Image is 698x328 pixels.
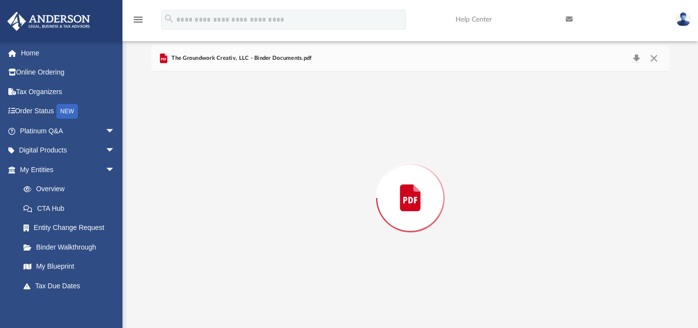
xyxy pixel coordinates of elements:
[7,141,130,160] a: Digital Productsarrow_drop_down
[14,179,130,199] a: Overview
[151,46,670,325] div: Preview
[14,276,130,296] a: Tax Due Dates
[14,257,125,277] a: My Blueprint
[132,19,144,25] a: menu
[169,54,312,63] span: The Groundwork Creativ, LLC - Binder Documents.pdf
[164,13,174,24] i: search
[132,14,144,25] i: menu
[56,104,78,119] div: NEW
[105,121,125,141] span: arrow_drop_down
[14,237,130,257] a: Binder Walkthrough
[14,199,130,218] a: CTA Hub
[7,63,130,82] a: Online Ordering
[7,43,130,63] a: Home
[645,51,663,65] button: Close
[4,12,93,31] img: Anderson Advisors Platinum Portal
[627,51,645,65] button: Download
[14,218,130,238] a: Entity Change Request
[7,121,130,141] a: Platinum Q&Aarrow_drop_down
[7,160,130,179] a: My Entitiesarrow_drop_down
[7,101,130,122] a: Order StatusNEW
[105,141,125,161] span: arrow_drop_down
[105,160,125,180] span: arrow_drop_down
[7,82,130,101] a: Tax Organizers
[676,12,691,26] img: User Pic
